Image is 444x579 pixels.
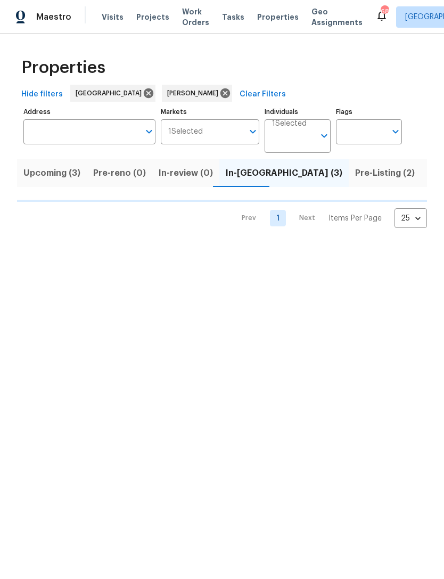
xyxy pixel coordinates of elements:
[76,88,146,99] span: [GEOGRAPHIC_DATA]
[70,85,155,102] div: [GEOGRAPHIC_DATA]
[245,124,260,139] button: Open
[240,88,286,101] span: Clear Filters
[257,12,299,22] span: Properties
[182,6,209,28] span: Work Orders
[355,166,415,181] span: Pre-Listing (2)
[167,88,223,99] span: [PERSON_NAME]
[142,124,157,139] button: Open
[23,109,155,115] label: Address
[226,166,342,181] span: In-[GEOGRAPHIC_DATA] (3)
[162,85,232,102] div: [PERSON_NAME]
[102,12,124,22] span: Visits
[232,208,427,228] nav: Pagination Navigation
[23,166,80,181] span: Upcoming (3)
[311,6,363,28] span: Geo Assignments
[136,12,169,22] span: Projects
[36,12,71,22] span: Maestro
[222,13,244,21] span: Tasks
[168,127,203,136] span: 1 Selected
[381,6,388,17] div: 68
[17,85,67,104] button: Hide filters
[93,166,146,181] span: Pre-reno (0)
[270,210,286,226] a: Goto page 1
[272,119,307,128] span: 1 Selected
[159,166,213,181] span: In-review (0)
[21,62,105,73] span: Properties
[394,205,427,232] div: 25
[336,109,402,115] label: Flags
[161,109,260,115] label: Markets
[317,128,332,143] button: Open
[388,124,403,139] button: Open
[21,88,63,101] span: Hide filters
[265,109,331,115] label: Individuals
[328,213,382,224] p: Items Per Page
[235,85,290,104] button: Clear Filters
